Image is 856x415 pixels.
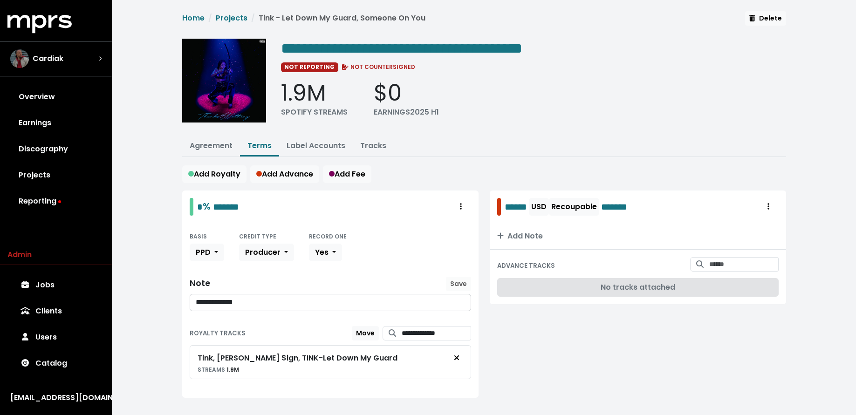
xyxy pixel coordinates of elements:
a: Terms [247,140,272,151]
a: Jobs [7,272,104,298]
a: Earnings [7,110,104,136]
span: Edit value [505,200,527,214]
div: Tink, [PERSON_NAME] $ign, TINK - Let Down My Guard [198,353,397,364]
span: Delete [749,14,781,23]
button: Producer [239,244,294,261]
span: Move [356,328,375,338]
a: Projects [7,162,104,188]
input: Search for tracks by title and link them to this royalty [402,326,471,340]
div: SPOTIFY STREAMS [281,107,348,118]
div: EARNINGS 2025 H1 [374,107,439,118]
button: Add Fee [323,165,371,183]
span: Add Royalty [188,169,240,179]
small: ROYALTY TRACKS [190,329,246,338]
span: Edit value [601,200,627,214]
span: Producer [245,247,281,258]
div: Note [190,279,210,288]
img: The selected account / producer [10,49,29,68]
a: Agreement [190,140,233,151]
a: Clients [7,298,104,324]
a: Discography [7,136,104,162]
span: Recoupable [551,201,597,212]
a: Users [7,324,104,350]
span: Edit value [213,202,239,211]
button: Recoupable [549,198,599,216]
span: Cardiak [33,53,63,64]
span: USD [531,201,547,212]
div: No tracks attached [497,278,779,297]
button: Add Advance [250,165,319,183]
button: Remove royalty target [446,349,467,367]
span: NOT COUNTERSIGNED [340,63,415,71]
a: mprs logo [7,18,72,29]
button: Royalty administration options [451,198,471,216]
div: [EMAIL_ADDRESS][DOMAIN_NAME] [10,392,102,403]
button: Yes [309,244,342,261]
span: Add Fee [329,169,365,179]
button: PPD [190,244,224,261]
a: Projects [216,13,247,23]
small: ADVANCE TRACKS [497,261,555,270]
a: Catalog [7,350,104,376]
button: Delete [745,11,786,26]
small: CREDIT TYPE [239,232,276,240]
button: [EMAIL_ADDRESS][DOMAIN_NAME] [7,392,104,404]
a: Label Accounts [287,140,345,151]
button: Add Royalty [182,165,247,183]
a: Overview [7,84,104,110]
button: Move [352,326,379,340]
small: RECORD ONE [309,232,347,240]
a: Tracks [360,140,386,151]
small: BASIS [190,232,207,240]
div: $0 [374,80,439,107]
button: USD [529,198,549,216]
span: Edit value [281,41,522,56]
span: Yes [315,247,329,258]
span: NOT REPORTING [281,62,339,72]
span: STREAMS [198,366,225,374]
small: 1.9M [198,366,239,374]
li: Tink - Let Down My Guard, Someone On You [247,13,425,24]
a: Home [182,13,205,23]
span: PPD [196,247,211,258]
a: Reporting [7,188,104,214]
nav: breadcrumb [182,13,425,31]
button: Add Note [490,223,786,249]
span: Add Note [497,231,543,241]
img: Album cover for this project [182,39,266,122]
button: Royalty administration options [758,198,779,216]
span: Add Advance [256,169,313,179]
span: % [203,200,211,213]
span: Edit value [197,202,203,211]
input: Search for tracks by title and link them to this advance [709,257,779,272]
div: 1.9M [281,80,348,107]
